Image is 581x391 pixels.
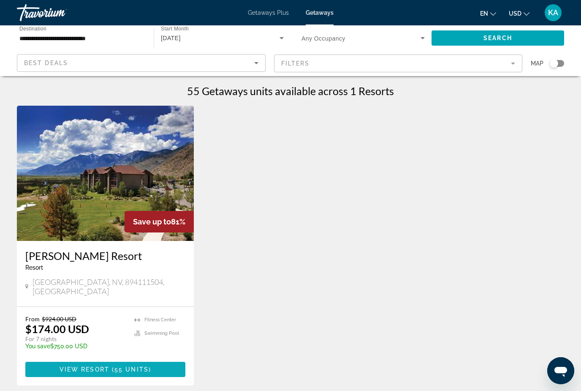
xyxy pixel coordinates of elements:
span: View Resort [60,366,109,373]
span: You save [25,343,50,350]
p: $174.00 USD [25,323,89,335]
a: Getaways Plus [248,9,289,16]
button: Change currency [509,7,529,19]
div: 81% [125,211,194,232]
span: ( ) [109,366,151,373]
button: Change language [480,7,496,19]
a: Getaways [306,9,334,16]
span: [GEOGRAPHIC_DATA], NV, 894111504, [GEOGRAPHIC_DATA] [33,277,185,296]
span: From [25,315,40,323]
span: [DATE] [161,35,181,41]
span: Map [531,57,543,69]
span: Destination [19,26,46,31]
span: Start Month [161,26,189,32]
span: USD [509,10,521,17]
span: Search [483,35,512,41]
mat-select: Sort by [24,58,258,68]
span: Fitness Center [144,317,176,323]
button: View Resort(55 units) [25,362,185,377]
span: KA [548,8,558,17]
p: For 7 nights [25,335,126,343]
img: ii_wal1.jpg [17,106,194,241]
span: Swimming Pool [144,331,179,336]
span: 55 units [114,366,149,373]
span: $924.00 USD [42,315,76,323]
button: User Menu [542,4,564,22]
p: $750.00 USD [25,343,126,350]
a: Travorium [17,2,101,24]
span: Best Deals [24,60,68,66]
span: en [480,10,488,17]
h1: 55 Getaways units available across 1 Resorts [187,85,394,97]
button: Filter [274,54,523,73]
span: Resort [25,264,43,271]
a: [PERSON_NAME] Resort [25,249,185,262]
iframe: Кнопка запуска окна обмена сообщениями [547,357,574,384]
button: Search [432,30,564,46]
span: Any Occupancy [301,35,345,42]
span: Save up to [133,217,171,226]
